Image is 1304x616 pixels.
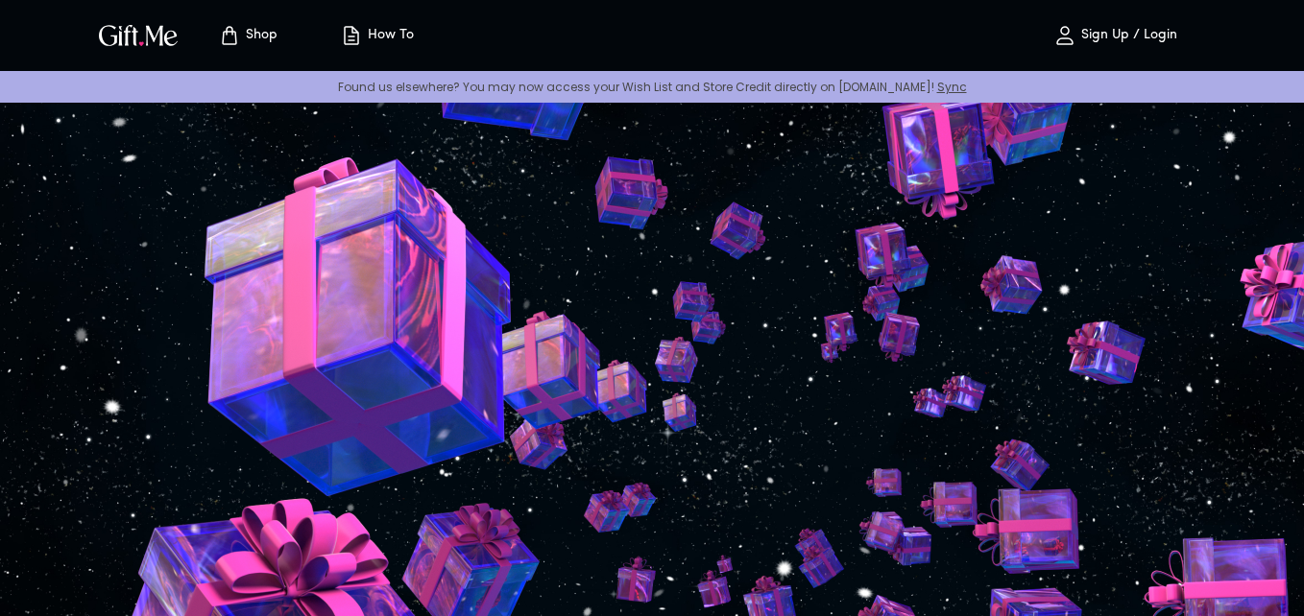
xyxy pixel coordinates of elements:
[324,5,429,66] button: How To
[93,24,183,47] button: GiftMe Logo
[1076,28,1177,44] p: Sign Up / Login
[937,79,967,95] a: Sync
[340,24,363,47] img: how-to.svg
[15,79,1289,95] p: Found us elsewhere? You may now access your Wish List and Store Credit directly on [DOMAIN_NAME]!
[95,21,181,49] img: GiftMe Logo
[241,28,278,44] p: Shop
[363,28,414,44] p: How To
[1019,5,1211,66] button: Sign Up / Login
[195,5,301,66] button: Store page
